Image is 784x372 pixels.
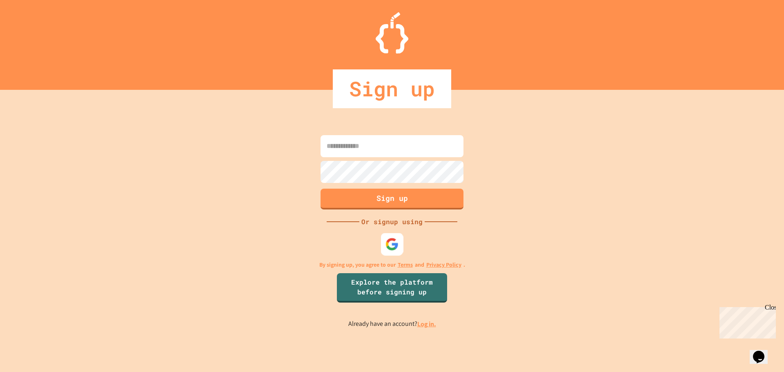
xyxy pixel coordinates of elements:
div: Or signup using [359,217,425,227]
div: Chat with us now!Close [3,3,56,52]
a: Log in. [417,320,436,328]
img: google-icon.svg [385,237,399,251]
a: Terms [398,261,413,269]
a: Privacy Policy [426,261,461,269]
iframe: chat widget [716,304,776,339]
iframe: chat widget [750,339,776,364]
p: Already have an account? [348,319,436,329]
a: Explore the platform before signing up [337,273,447,303]
p: By signing up, you agree to our and . [319,261,465,269]
button: Sign up [321,189,463,209]
img: Logo.svg [376,12,408,53]
div: Sign up [333,69,451,108]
